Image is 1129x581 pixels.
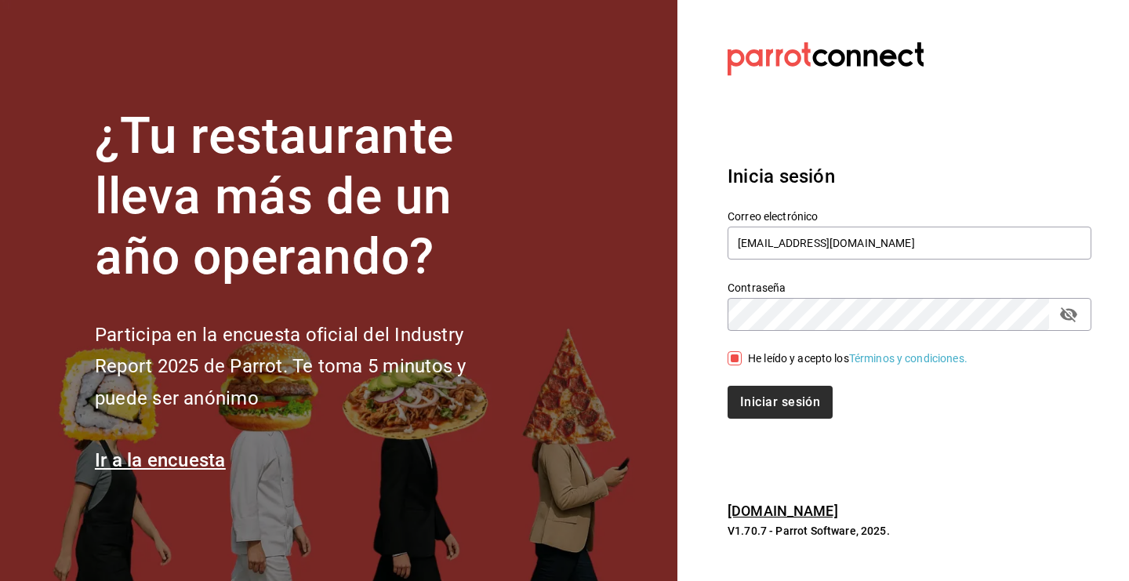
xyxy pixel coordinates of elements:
a: Ir a la encuesta [95,449,226,471]
a: Términos y condiciones. [849,352,967,365]
button: Iniciar sesión [728,386,833,419]
p: V1.70.7 - Parrot Software, 2025. [728,523,1091,539]
h3: Inicia sesión [728,162,1091,191]
label: Correo electrónico [728,211,1091,222]
a: [DOMAIN_NAME] [728,503,838,519]
div: He leído y acepto los [748,350,967,367]
h2: Participa en la encuesta oficial del Industry Report 2025 de Parrot. Te toma 5 minutos y puede se... [95,319,518,415]
label: Contraseña [728,282,1091,293]
h1: ¿Tu restaurante lleva más de un año operando? [95,107,518,287]
input: Ingresa tu correo electrónico [728,227,1091,260]
button: passwordField [1055,301,1082,328]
